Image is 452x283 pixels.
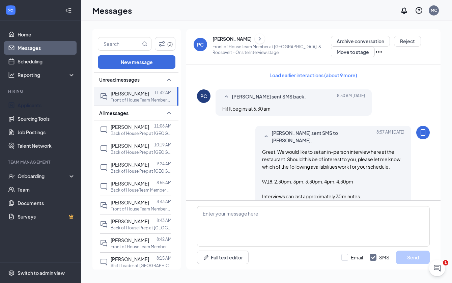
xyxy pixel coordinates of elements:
button: Filter (2) [155,37,175,51]
span: [PERSON_NAME] [111,218,149,224]
button: Load earlier interactions (about 9 more) [264,70,363,81]
span: [DATE] 8:57 AM [376,129,404,144]
svg: Pen [203,254,209,261]
button: ChevronRight [255,34,265,44]
svg: WorkstreamLogo [7,7,14,13]
div: [PERSON_NAME] [213,35,252,42]
p: 8:43 AM [157,218,171,223]
svg: SmallChevronUp [222,93,230,101]
button: Reject [394,36,421,47]
span: [PERSON_NAME] [111,237,149,243]
span: [DATE] 8:50 AM [337,93,365,101]
svg: ChatInactive [100,182,108,191]
p: 8:15 AM [157,255,171,261]
span: [PERSON_NAME] [111,143,149,149]
svg: ChevronRight [256,35,263,43]
svg: Filter [158,40,166,48]
a: SurveysCrown [18,210,75,223]
p: Back of House Prep at [GEOGRAPHIC_DATA]. & Roosevelt [111,149,171,155]
div: PC [197,41,204,48]
span: Great. We would like to set an in-person interview here at the restaurant. Should this be of inte... [262,149,400,199]
span: [PERSON_NAME] [111,90,149,96]
svg: UserCheck [8,173,15,179]
svg: DoubleChat [100,201,108,209]
span: [PERSON_NAME] [111,162,149,168]
svg: ChatInactive [100,145,108,153]
p: 8:43 AM [157,199,171,204]
p: 8:55 AM [157,180,171,186]
a: Documents [18,196,75,210]
div: Switch to admin view [18,270,65,276]
input: Search [98,37,141,50]
div: Hiring [8,88,74,94]
svg: Collapse [65,7,72,14]
svg: QuestionInfo [415,6,423,15]
span: 1 [443,260,448,265]
svg: MagnifyingGlass [142,41,147,47]
p: 11:06 AM [154,123,171,129]
svg: ChatInactive [100,164,108,172]
svg: Analysis [8,72,15,78]
span: [PERSON_NAME] sent SMS to [PERSON_NAME]. [272,129,374,144]
button: Send [396,251,430,264]
p: Back of House Team Member at [GEOGRAPHIC_DATA]. & Roosevelt [111,187,171,193]
span: [PERSON_NAME] [111,256,149,262]
button: New message [98,55,175,69]
svg: SmallChevronUp [165,76,173,84]
svg: ChatInactive [100,126,108,134]
span: All messages [99,110,129,116]
span: Unread messages [99,76,140,83]
p: Front of House Team Member at [GEOGRAPHIC_DATA]. & Roosevelt [111,244,171,250]
button: Archive conversation [331,36,390,47]
p: 11:42 AM [154,90,171,95]
p: Front of House Team Member at [GEOGRAPHIC_DATA]. & Roosevelt [111,206,171,212]
span: [PERSON_NAME] sent SMS back. [232,93,306,101]
div: Team Management [8,159,74,165]
a: Scheduling [18,55,75,68]
p: 10:19 AM [154,142,171,148]
svg: MobileSms [419,129,427,137]
svg: DoubleChat [100,92,108,101]
p: Front of House Team Member at [GEOGRAPHIC_DATA]. & Roosevelt [111,97,171,103]
svg: ChatInactive [100,258,108,266]
div: Reporting [18,72,76,78]
p: 8:42 AM [157,236,171,242]
svg: SmallChevronUp [262,133,270,141]
svg: DoubleChat [100,220,108,228]
iframe: Intercom live chat [429,260,445,276]
p: Front of House Team Member at [GEOGRAPHIC_DATA]. & Roosevelt - Onsite Interview stage [213,44,331,55]
p: 9:24 AM [157,161,171,167]
span: [PERSON_NAME] [111,199,149,205]
div: Onboarding [18,173,69,179]
a: Team [18,183,75,196]
svg: Settings [8,270,15,276]
div: PC [200,93,207,100]
p: Back of House Prep at [GEOGRAPHIC_DATA]. & Roosevelt [111,131,171,136]
button: Move to stage [331,47,375,57]
svg: Notifications [400,6,408,15]
p: Back of House Prep at [GEOGRAPHIC_DATA]. & Roosevelt [111,225,171,231]
button: Full text editorPen [197,251,249,264]
a: Job Postings [18,125,75,139]
span: Hi! It begins at 6:30 am [222,106,271,112]
a: Messages [18,41,75,55]
a: Sourcing Tools [18,112,75,125]
a: Home [18,28,75,41]
span: [PERSON_NAME] [111,124,149,130]
p: Shift Leader at [GEOGRAPHIC_DATA]. & Roosevelt [111,263,171,268]
svg: Ellipses [375,48,383,56]
p: Back of House Prep at [GEOGRAPHIC_DATA]. & Roosevelt [111,168,171,174]
a: Talent Network [18,139,75,152]
span: [PERSON_NAME] [111,180,149,187]
a: Applicants [18,98,75,112]
div: MC [431,7,437,13]
svg: DoubleChat [100,239,108,247]
svg: SmallChevronUp [165,109,173,117]
h1: Messages [92,5,132,16]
